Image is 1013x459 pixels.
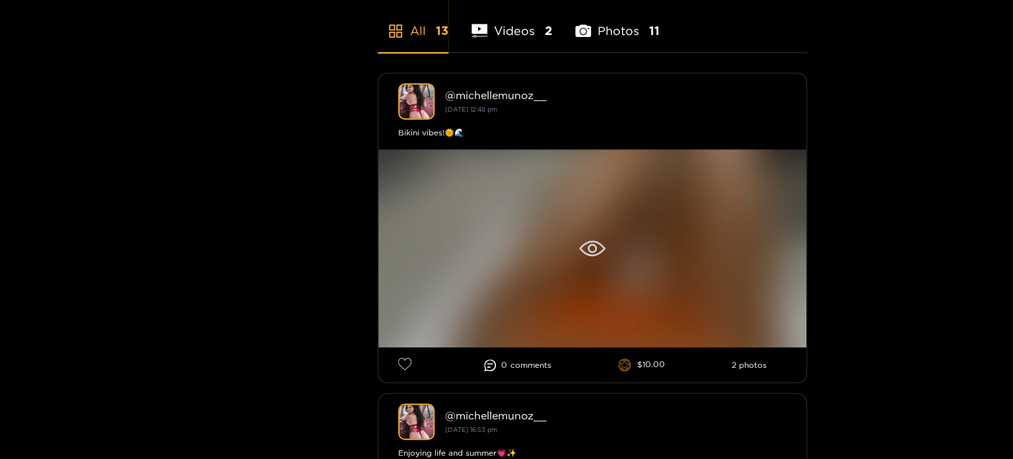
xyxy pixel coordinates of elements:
span: 13 [436,22,448,39]
li: $10.00 [618,359,664,372]
li: 2 photos [732,361,767,370]
span: appstore [388,23,403,39]
div: @ michellemunoz__ [445,89,786,101]
span: 11 [649,22,660,39]
img: michellemunoz__ [398,404,435,440]
span: 2 [545,22,552,39]
span: comment s [510,361,551,370]
img: michellemunoz__ [398,83,435,120]
li: 0 [484,359,551,371]
div: Bikini vibes!🌞🌊 [398,126,786,139]
div: @ michellemunoz__ [445,409,786,421]
small: [DATE] 16:53 pm [445,426,497,433]
small: [DATE] 12:48 pm [445,106,497,113]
